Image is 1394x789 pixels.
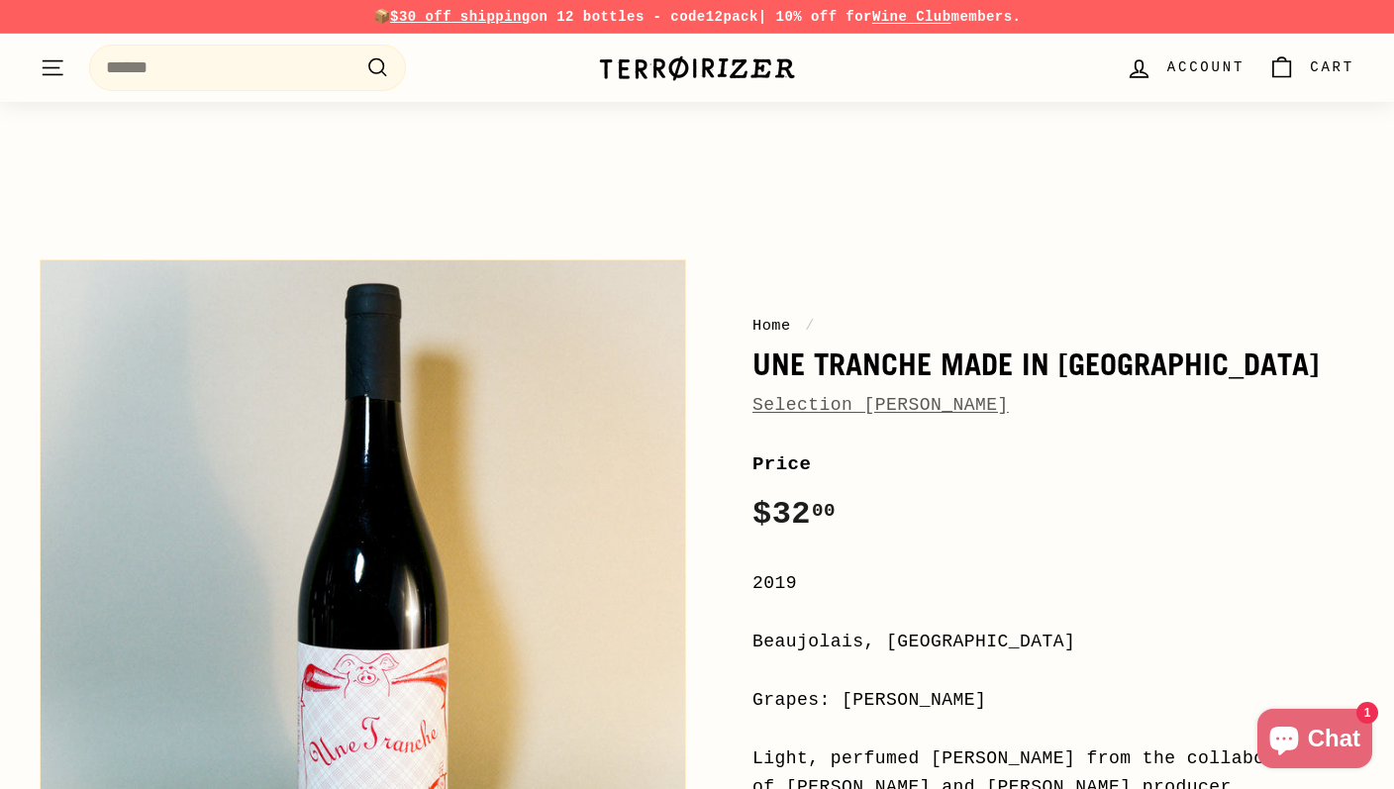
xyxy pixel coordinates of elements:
span: / [800,317,820,335]
a: Account [1114,39,1256,97]
nav: breadcrumbs [752,314,1354,338]
h1: Une Tranche Made in [GEOGRAPHIC_DATA] [752,347,1354,381]
p: 📦 on 12 bottles - code | 10% off for members. [40,6,1354,28]
label: Price [752,449,1354,479]
div: 2019 [752,569,1354,598]
span: $32 [752,496,836,533]
span: Cart [1310,56,1354,78]
span: Account [1167,56,1245,78]
div: Grapes: [PERSON_NAME] [752,686,1354,715]
div: Beaujolais, [GEOGRAPHIC_DATA] [752,628,1354,656]
sup: 00 [812,500,836,522]
inbox-online-store-chat: Shopify online store chat [1251,709,1378,773]
a: Wine Club [872,9,951,25]
a: Home [752,317,791,335]
span: $30 off shipping [390,9,531,25]
a: Selection [PERSON_NAME] [752,395,1009,415]
strong: 12pack [706,9,758,25]
a: Cart [1256,39,1366,97]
